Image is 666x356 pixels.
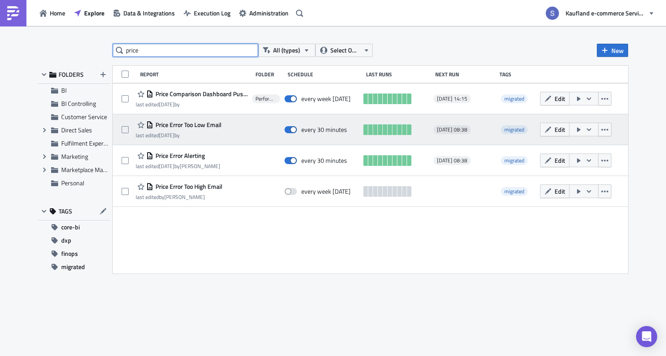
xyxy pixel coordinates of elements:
span: Personal [61,178,84,187]
span: Explore [84,8,104,18]
time: 2025-07-03T13:17:56Z [159,162,174,170]
div: last edited by [PERSON_NAME] [136,163,220,169]
span: Edit [555,187,565,196]
span: Performance Marketing [255,95,277,102]
div: every 30 minutes [301,157,347,165]
div: every 30 minutes [301,126,347,134]
span: Edit [555,94,565,103]
span: Data & Integrations [123,8,175,18]
span: Select Owner [330,45,360,55]
span: core-bi [61,221,80,234]
span: dxp [61,234,71,247]
img: PushMetrics [6,6,20,20]
span: BI Controlling [61,99,96,108]
button: Explore [70,6,109,20]
time: 2025-08-26T08:00:37Z [159,131,174,139]
div: Report [140,71,251,78]
span: Edit [555,125,565,134]
button: Edit [540,154,570,167]
div: Tags [499,71,536,78]
span: All (types) [273,45,300,55]
span: Home [50,8,65,18]
span: Customer Service [61,112,107,121]
span: FOLDERS [59,71,84,79]
span: [DATE] 08:38 [437,157,467,164]
button: core-bi [38,221,111,234]
button: Edit [540,92,570,105]
button: dxp [38,234,111,247]
span: Fulfilment Experience [61,139,117,148]
button: Kaufland e-commerce Services GmbH & Co. KG [540,4,659,23]
span: migrated [504,187,524,195]
span: New [611,46,624,55]
div: Schedule [288,71,362,78]
span: Kaufland e-commerce Services GmbH & Co. KG [566,8,645,18]
time: 2025-07-15T13:48:49Z [159,100,174,109]
span: Price Error Alerting [153,152,205,160]
div: last edited by [136,132,222,139]
span: finops [61,247,78,260]
span: migrated [504,156,524,165]
button: Select Owner [315,44,373,57]
div: every week on Monday [301,95,351,103]
div: last edited by [136,101,248,108]
span: BI [61,86,67,95]
div: Folder [255,71,283,78]
button: migrated [38,260,111,274]
span: migrated [504,125,524,134]
span: [DATE] 08:38 [437,126,467,133]
button: finops [38,247,111,260]
span: migrated [501,94,528,103]
span: migrated [504,94,524,103]
div: last edited by [PERSON_NAME] [136,194,222,200]
span: migrated [501,156,528,165]
button: Edit [540,123,570,136]
span: Price Comparison Dashboard Push (Global) [153,90,248,98]
div: Next Run [435,71,496,78]
span: migrated [61,260,85,274]
button: Administration [235,6,293,20]
button: All (types) [258,44,315,57]
span: Execution Log [194,8,230,18]
span: Price Error Too Low Email [153,121,222,129]
img: Avatar [545,6,560,21]
button: Home [35,6,70,20]
div: Last Runs [366,71,431,78]
span: migrated [501,187,528,196]
span: Marketing [61,152,88,161]
span: migrated [501,125,528,134]
button: Execution Log [179,6,235,20]
div: Open Intercom Messenger [636,326,657,347]
span: Marketplace Management [61,165,130,174]
span: Price Error Too High Email [153,183,222,191]
button: Edit [540,184,570,198]
input: Search Reports [113,44,258,57]
span: TAGS [59,207,72,215]
span: Administration [249,8,289,18]
button: Data & Integrations [109,6,179,20]
span: [DATE] 14:15 [437,95,467,102]
div: every week on Monday [301,187,351,195]
span: Edit [555,156,565,165]
button: New [597,44,628,57]
span: Direct Sales [61,125,92,135]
